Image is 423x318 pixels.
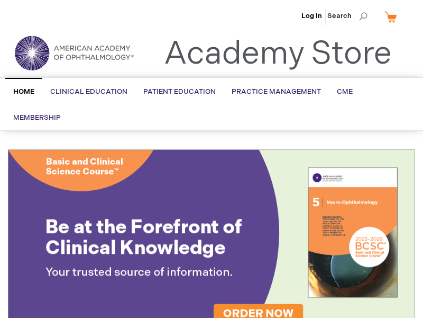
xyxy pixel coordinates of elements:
span: Membership [13,113,61,122]
span: Search [327,5,367,26]
a: Log In [301,12,322,20]
span: CME [337,87,353,96]
a: Academy Store [164,35,392,73]
span: Home [13,87,34,96]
